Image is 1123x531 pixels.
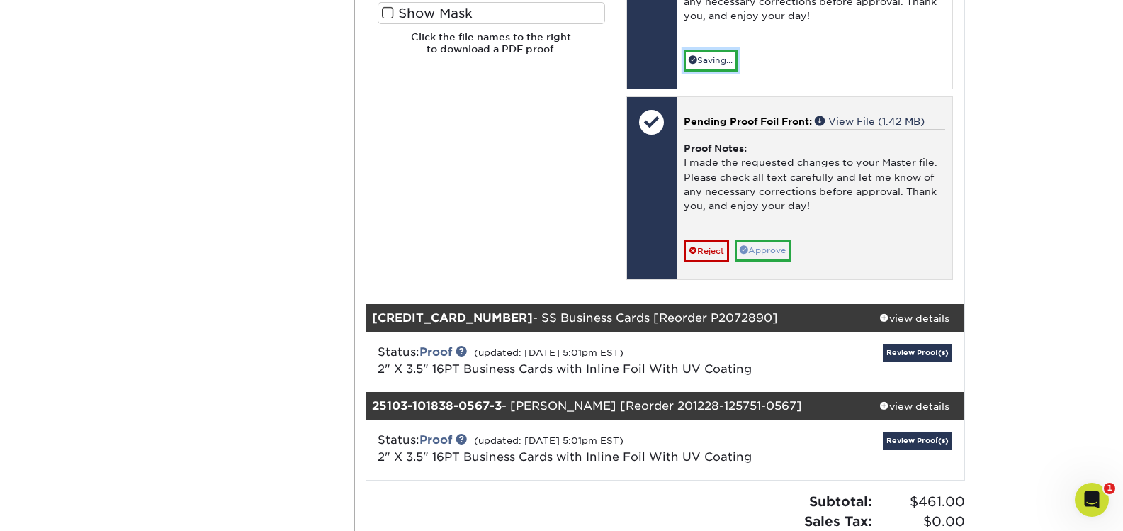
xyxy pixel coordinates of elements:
a: Review Proof(s) [883,344,952,362]
div: - [PERSON_NAME] [Reorder 201228-125751-0567] [366,392,864,420]
a: Approve [735,240,791,262]
a: Proof [419,345,452,359]
a: view details [864,392,964,420]
span: 1 [1104,483,1115,494]
span: $461.00 [876,492,965,512]
h6: Click the file names to the right to download a PDF proof. [378,31,605,66]
div: view details [864,311,964,325]
small: (updated: [DATE] 5:01pm EST) [474,435,623,446]
a: Saving... [684,50,738,72]
a: Review Proof(s) [883,432,952,449]
div: - SS Business Cards [Reorder P2072890] [366,304,864,332]
a: View File (1.42 MB) [815,116,925,127]
strong: 25103-101838-0567-3 [372,399,502,413]
span: Pending Proof Foil Front: [684,116,812,127]
div: view details [864,399,964,413]
a: Proof [419,433,452,447]
label: Show Mask [378,2,605,24]
strong: Proof Notes: [684,142,747,154]
strong: Sales Tax: [804,513,872,529]
div: Status: [367,432,764,466]
strong: Subtotal: [809,493,872,509]
strong: [CREDIT_CARD_NUMBER] [372,311,533,325]
span: 2" X 3.5" 16PT Business Cards with Inline Foil With UV Coating [378,450,752,464]
a: view details [864,304,964,332]
div: Status: [367,344,764,378]
small: (updated: [DATE] 5:01pm EST) [474,347,623,358]
div: I made the requested changes to your Master file. Please check all text carefully and let me know... [684,129,945,228]
a: Reject [684,240,729,262]
span: 2" X 3.5" 16PT Business Cards with Inline Foil With UV Coating [378,362,752,376]
iframe: Intercom live chat [1075,483,1109,517]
